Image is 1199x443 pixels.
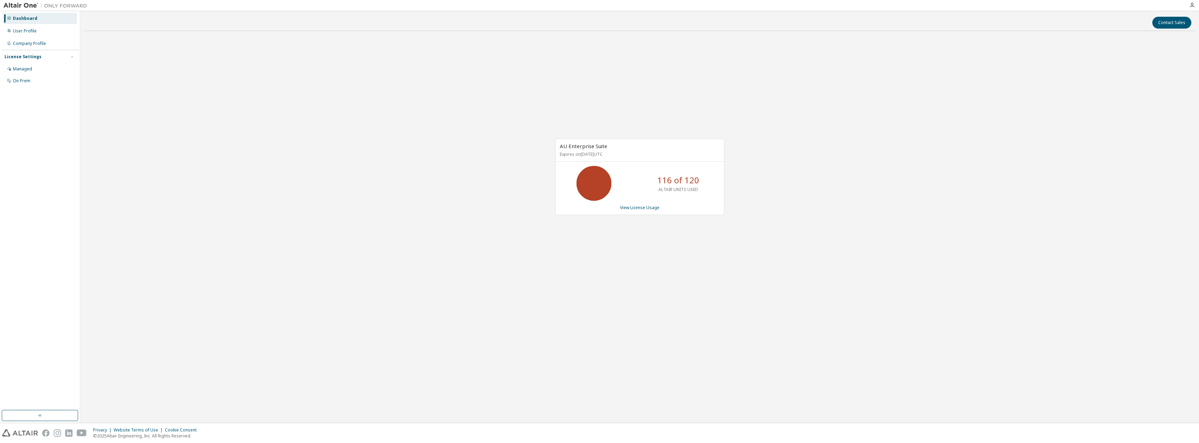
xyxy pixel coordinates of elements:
[620,205,659,211] a: View License Usage
[560,143,607,150] span: AU Enterprise Suite
[5,54,41,60] div: License Settings
[54,429,61,437] img: instagram.svg
[2,429,38,437] img: altair_logo.svg
[114,427,165,433] div: Website Terms of Use
[165,427,201,433] div: Cookie Consent
[13,28,37,34] div: User Profile
[13,78,30,84] div: On Prem
[3,2,91,9] img: Altair One
[560,151,718,157] p: Expires on [DATE] UTC
[13,16,37,21] div: Dashboard
[1152,17,1191,29] button: Contact Sales
[42,429,49,437] img: facebook.svg
[13,41,46,46] div: Company Profile
[93,433,201,439] p: © 2025 Altair Engineering, Inc. All Rights Reserved.
[657,174,699,186] p: 116 of 120
[13,66,32,72] div: Managed
[93,427,114,433] div: Privacy
[658,186,698,192] p: ALTAIR UNITS USED
[65,429,72,437] img: linkedin.svg
[77,429,87,437] img: youtube.svg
